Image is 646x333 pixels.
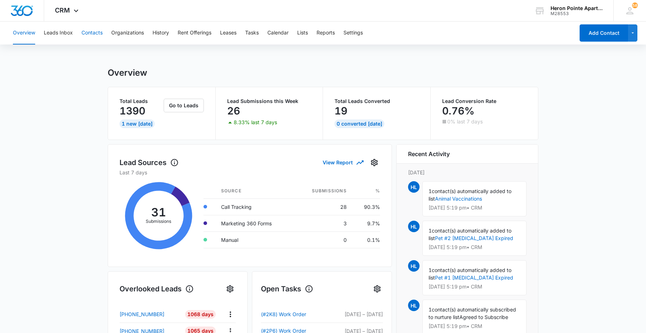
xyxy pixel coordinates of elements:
[459,314,508,320] span: Agreed to Subscribe
[234,120,277,125] p: 8.33% last 7 days
[227,99,312,104] p: Lead Submissions this Week
[442,105,474,117] p: 0.76%
[120,283,194,294] h1: Overlooked Leads
[334,119,384,128] div: 0 Converted [DATE]
[429,267,511,281] span: contact(s) automatically added to list
[245,22,259,44] button: Tasks
[215,198,294,215] td: Call Tracking
[551,5,603,11] div: account name
[185,310,216,319] div: 1068 Days
[435,196,482,202] a: Animal Vaccinations
[55,6,70,14] span: CRM
[297,22,308,44] button: Lists
[267,22,289,44] button: Calendar
[429,324,520,329] p: [DATE] 5:19 pm • CRM
[632,3,638,8] div: notifications count
[294,198,352,215] td: 28
[408,150,450,158] h6: Recent Activity
[435,275,513,281] a: Pet #1 [MEDICAL_DATA] Expired
[261,310,345,319] a: (#2K8) Work Order
[215,183,294,199] th: Source
[261,283,313,294] h1: Open Tasks
[632,3,638,8] span: 58
[371,283,383,295] button: Settings
[164,99,204,112] button: Go to Leads
[352,231,380,248] td: 0.1%
[334,105,347,117] p: 19
[408,260,420,272] span: HL
[164,102,204,108] a: Go to Leads
[215,215,294,231] td: Marketing 360 Forms
[120,99,162,104] p: Total Leads
[111,22,144,44] button: Organizations
[369,157,380,168] button: Settings
[429,188,511,202] span: contact(s) automatically added to list
[408,169,526,176] p: [DATE]
[429,228,511,241] span: contact(s) automatically added to list
[120,310,164,318] p: [PHONE_NUMBER]
[108,67,147,78] h1: Overview
[224,283,236,295] button: Settings
[429,306,516,320] span: contact(s) automatically subscribed to nurture list
[178,22,211,44] button: Rent Offerings
[551,11,603,16] div: account id
[120,169,380,176] p: Last 7 days
[120,157,179,168] h1: Lead Sources
[13,22,35,44] button: Overview
[294,231,352,248] td: 0
[120,119,155,128] div: 1 New [DATE]
[442,99,527,104] p: Lead Conversion Rate
[120,310,180,318] a: [PHONE_NUMBER]
[215,231,294,248] td: Manual
[429,205,520,210] p: [DATE] 5:19 pm • CRM
[408,181,420,193] span: HL
[352,215,380,231] td: 9.7%
[408,221,420,232] span: HL
[44,22,73,44] button: Leads Inbox
[317,22,335,44] button: Reports
[429,284,520,289] p: [DATE] 5:19 pm • CRM
[334,99,419,104] p: Total Leads Converted
[294,215,352,231] td: 3
[408,300,420,311] span: HL
[343,22,363,44] button: Settings
[225,309,236,320] button: Actions
[352,198,380,215] td: 90.3%
[345,310,383,318] p: [DATE] – [DATE]
[429,228,432,234] span: 1
[81,22,103,44] button: Contacts
[120,105,145,117] p: 1390
[153,22,169,44] button: History
[447,119,483,124] p: 0% last 7 days
[294,183,352,199] th: Submissions
[429,188,432,194] span: 1
[429,245,520,250] p: [DATE] 5:19 pm • CRM
[220,22,237,44] button: Leases
[435,235,513,241] a: Pet #2 [MEDICAL_DATA] Expired
[580,24,628,42] button: Add Contact
[323,156,363,169] button: View Report
[429,306,432,313] span: 1
[227,105,240,117] p: 26
[352,183,380,199] th: %
[429,267,432,273] span: 1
